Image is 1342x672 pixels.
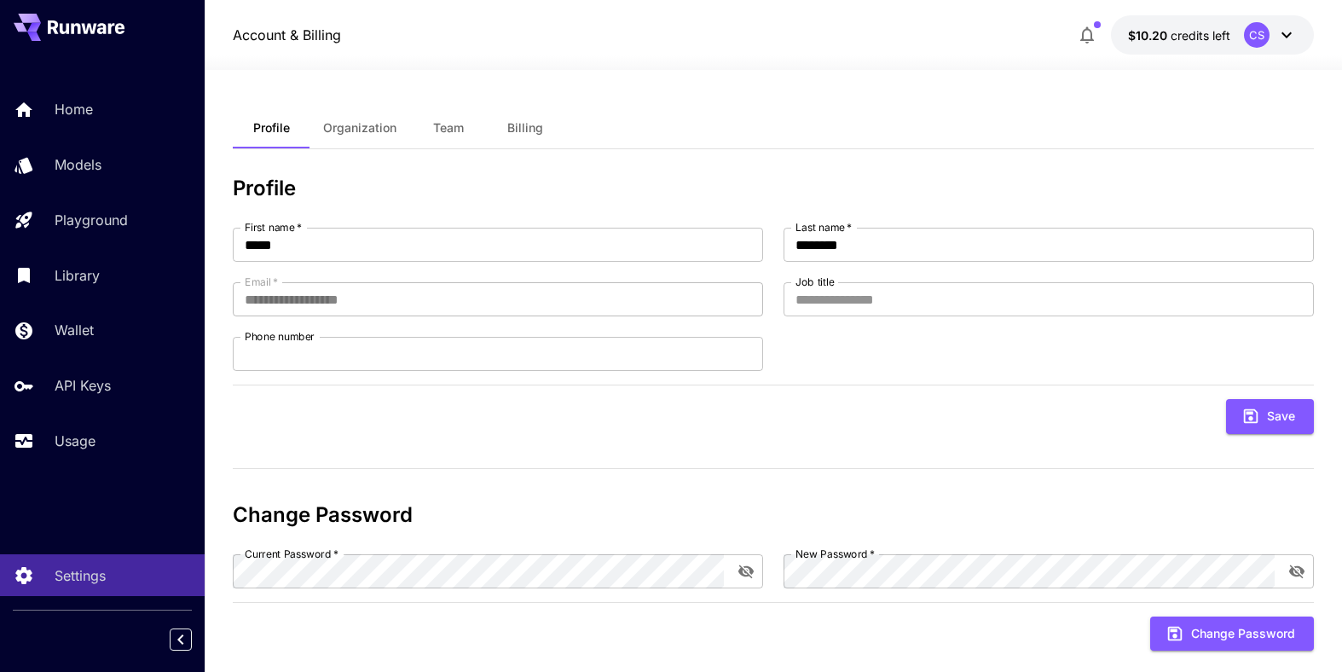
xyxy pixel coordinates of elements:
[182,624,205,655] div: Collapse sidebar
[1226,399,1314,434] button: Save
[1244,22,1270,48] div: CS
[323,120,396,136] span: Organization
[1150,617,1314,652] button: Change Password
[1128,26,1230,44] div: $10.20339
[55,320,94,340] p: Wallet
[55,210,128,230] p: Playground
[55,375,111,396] p: API Keys
[507,120,543,136] span: Billing
[233,503,1313,527] h3: Change Password
[253,120,290,136] span: Profile
[245,220,302,235] label: First name
[55,565,106,586] p: Settings
[795,220,852,235] label: Last name
[433,120,464,136] span: Team
[245,329,315,344] label: Phone number
[1281,556,1312,587] button: toggle password visibility
[245,275,278,289] label: Email
[55,154,101,175] p: Models
[55,265,100,286] p: Library
[233,177,1313,200] h3: Profile
[245,547,338,561] label: Current Password
[795,275,835,289] label: Job title
[233,25,341,45] a: Account & Billing
[731,556,761,587] button: toggle password visibility
[1111,15,1314,55] button: $10.20339CS
[795,547,875,561] label: New Password
[55,431,95,451] p: Usage
[1171,28,1230,43] span: credits left
[55,99,93,119] p: Home
[233,25,341,45] nav: breadcrumb
[1128,28,1171,43] span: $10.20
[170,629,192,651] button: Collapse sidebar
